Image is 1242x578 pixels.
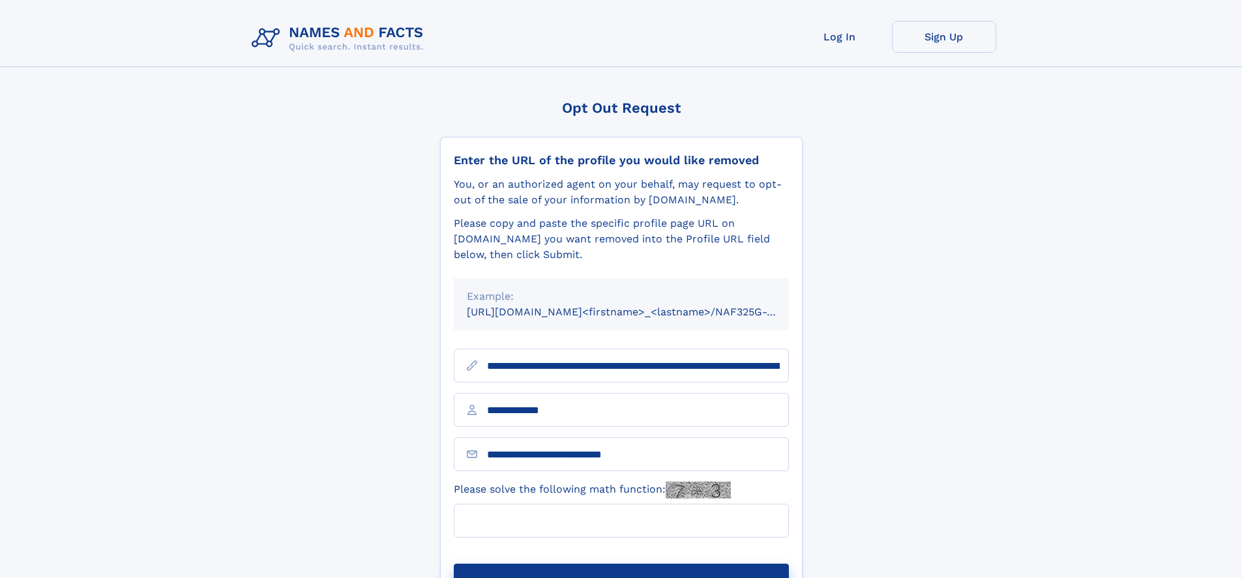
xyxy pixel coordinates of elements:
[454,177,789,208] div: You, or an authorized agent on your behalf, may request to opt-out of the sale of your informatio...
[788,21,892,53] a: Log In
[246,21,434,56] img: Logo Names and Facts
[454,153,789,167] div: Enter the URL of the profile you would like removed
[440,100,803,116] div: Opt Out Request
[467,306,814,318] small: [URL][DOMAIN_NAME]<firstname>_<lastname>/NAF325G-xxxxxxxx
[467,289,776,304] div: Example:
[892,21,996,53] a: Sign Up
[454,216,789,263] div: Please copy and paste the specific profile page URL on [DOMAIN_NAME] you want removed into the Pr...
[454,482,731,499] label: Please solve the following math function:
